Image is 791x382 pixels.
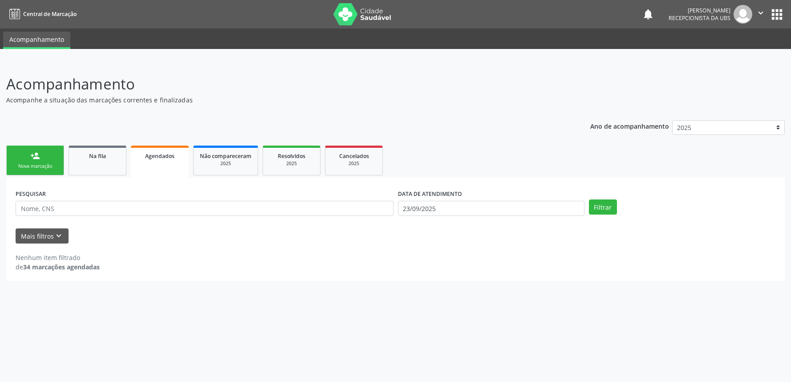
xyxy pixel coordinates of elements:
div: 2025 [200,160,251,167]
span: Central de Marcação [23,10,77,18]
span: Na fila [89,152,106,160]
p: Acompanhamento [6,73,551,95]
a: Central de Marcação [6,7,77,21]
button: Mais filtroskeyboard_arrow_down [16,228,69,244]
span: Recepcionista da UBS [669,14,730,22]
div: 2025 [332,160,376,167]
button: apps [769,7,785,22]
a: Acompanhamento [3,32,70,49]
span: Resolvidos [278,152,305,160]
div: Nenhum item filtrado [16,253,100,262]
div: de [16,262,100,272]
span: Não compareceram [200,152,251,160]
div: person_add [30,151,40,161]
p: Ano de acompanhamento [590,120,669,131]
i:  [756,8,766,18]
input: Selecione um intervalo [398,201,584,216]
button: notifications [642,8,654,20]
div: Nova marcação [13,163,57,170]
label: PESQUISAR [16,187,46,201]
i: keyboard_arrow_down [54,231,64,241]
label: DATA DE ATENDIMENTO [398,187,462,201]
span: Cancelados [339,152,369,160]
input: Nome, CNS [16,201,393,216]
div: 2025 [269,160,314,167]
img: img [734,5,752,24]
strong: 34 marcações agendadas [23,263,100,271]
div: [PERSON_NAME] [669,7,730,14]
p: Acompanhe a situação das marcações correntes e finalizadas [6,95,551,105]
span: Agendados [145,152,174,160]
button: Filtrar [589,199,617,215]
button:  [752,5,769,24]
